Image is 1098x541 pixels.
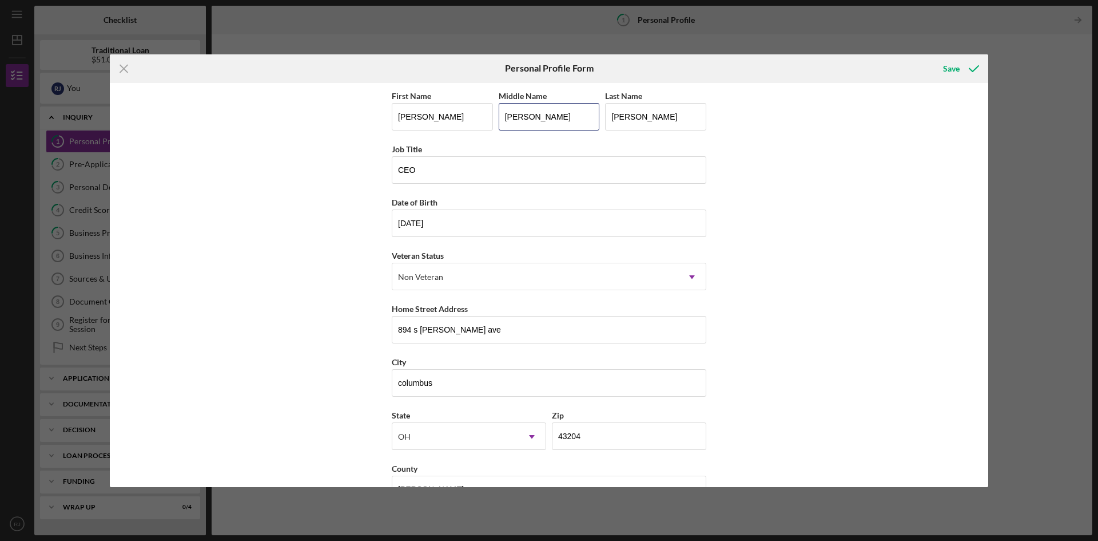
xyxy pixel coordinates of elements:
[499,91,547,101] label: Middle Name
[392,464,417,473] label: County
[398,273,443,282] div: Non Veteran
[398,432,411,441] div: OH
[392,198,437,207] label: Date of Birth
[605,91,642,101] label: Last Name
[932,57,988,80] button: Save
[392,144,422,154] label: Job Title
[943,57,960,80] div: Save
[552,410,564,420] label: Zip
[392,304,468,314] label: Home Street Address
[392,357,406,367] label: City
[505,63,594,73] h6: Personal Profile Form
[392,91,431,101] label: First Name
